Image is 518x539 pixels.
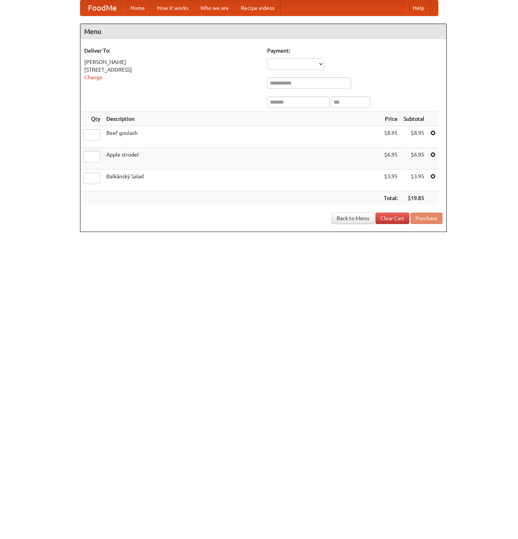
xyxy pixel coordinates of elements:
[401,126,427,148] td: $8.95
[267,47,443,54] h5: Payment:
[381,170,401,191] td: $3.95
[401,170,427,191] td: $3.95
[84,58,260,66] div: [PERSON_NAME]
[84,66,260,74] div: [STREET_ADDRESS]
[411,213,443,224] button: Purchase
[103,148,381,170] td: Apple strudel
[407,0,430,16] a: Help
[103,112,381,126] th: Description
[103,170,381,191] td: Balkánský Salad
[80,112,103,126] th: Qty
[332,213,374,224] a: Back to Menu
[124,0,151,16] a: Home
[235,0,281,16] a: Recipe videos
[80,24,446,39] h4: Menu
[381,112,401,126] th: Price
[84,47,260,54] h5: Deliver To:
[401,191,427,205] th: $19.85
[381,126,401,148] td: $8.95
[103,126,381,148] td: Beef goulash
[381,148,401,170] td: $6.95
[401,112,427,126] th: Subtotal
[381,191,401,205] th: Total:
[194,0,235,16] a: Who we are
[80,0,124,16] a: FoodMe
[151,0,194,16] a: How it works
[375,213,409,224] a: Clear Cart
[401,148,427,170] td: $6.95
[84,74,103,80] a: Change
